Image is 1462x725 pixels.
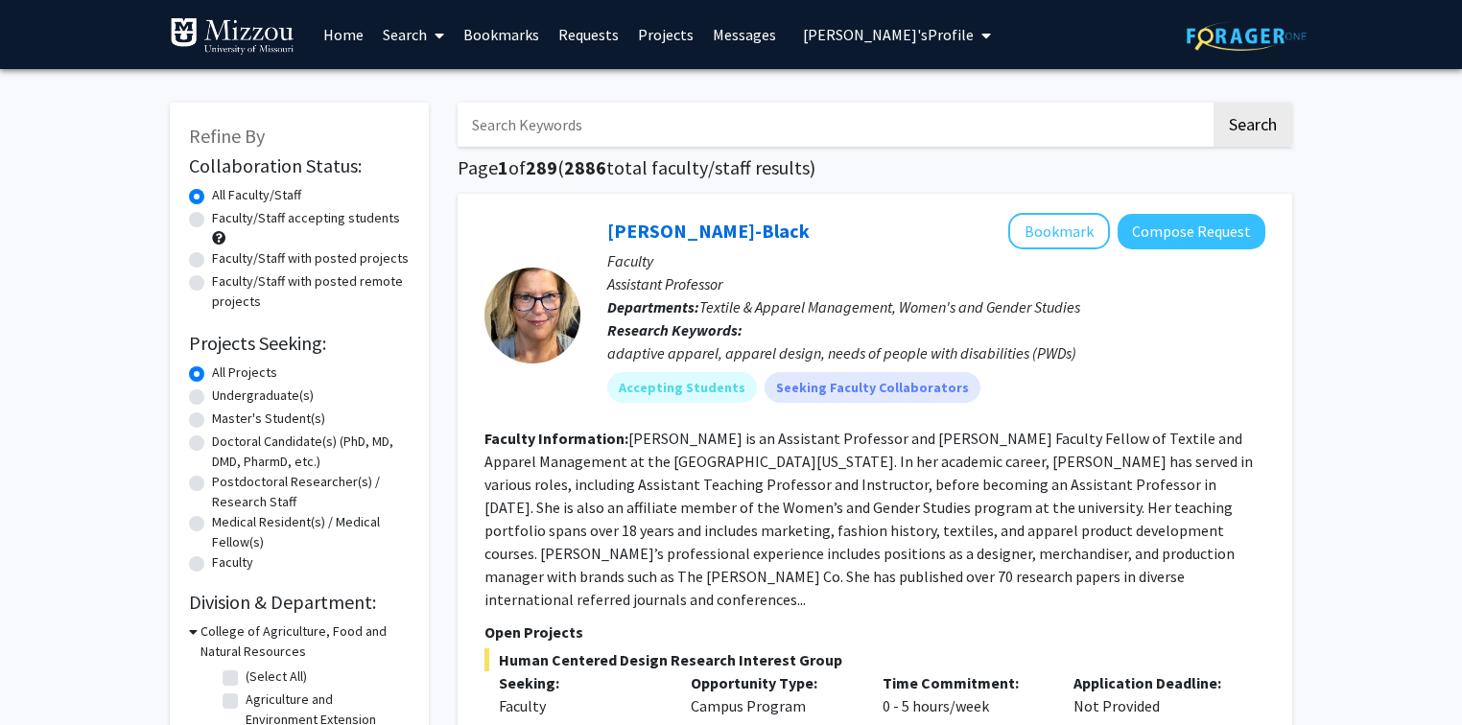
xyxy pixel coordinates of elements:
[607,320,743,339] b: Research Keywords:
[676,671,868,717] div: Campus Program
[212,552,253,573] label: Faculty
[189,154,410,177] h2: Collaboration Status:
[1214,103,1292,147] button: Search
[212,432,410,472] label: Doctoral Candidate(s) (PhD, MD, DMD, PharmD, etc.)
[212,386,314,406] label: Undergraduate(s)
[703,1,786,68] a: Messages
[212,512,410,552] label: Medical Resident(s) / Medical Fellow(s)
[212,409,325,429] label: Master's Student(s)
[1073,671,1237,694] p: Application Deadline:
[454,1,549,68] a: Bookmarks
[189,124,265,148] span: Refine By
[526,155,557,179] span: 289
[1187,21,1307,51] img: ForagerOne Logo
[499,694,662,717] div: Faculty
[499,671,662,694] p: Seeking:
[212,362,277,383] label: All Projects
[212,472,410,512] label: Postdoctoral Researcher(s) / Research Staff
[246,667,307,687] label: (Select All)
[868,671,1060,717] div: 0 - 5 hours/week
[458,103,1211,147] input: Search Keywords
[484,620,1265,643] p: Open Projects
[458,156,1292,179] h1: Page of ( total faculty/staff results)
[212,208,400,228] label: Faculty/Staff accepting students
[314,1,373,68] a: Home
[607,341,1265,364] div: adaptive apparel, apparel design, needs of people with disabilities (PWDs)
[1059,671,1251,717] div: Not Provided
[1118,214,1265,249] button: Compose Request to Kerri McBee-Black
[189,332,410,355] h2: Projects Seeking:
[14,639,82,711] iframe: Chat
[607,372,757,403] mat-chip: Accepting Students
[765,372,980,403] mat-chip: Seeking Faculty Collaborators
[699,297,1080,316] span: Textile & Apparel Management, Women's and Gender Studies
[691,671,854,694] p: Opportunity Type:
[189,591,410,614] h2: Division & Department:
[607,297,699,316] b: Departments:
[212,271,410,312] label: Faculty/Staff with posted remote projects
[1008,213,1110,249] button: Add Kerri McBee-Black to Bookmarks
[803,25,974,44] span: [PERSON_NAME]'s Profile
[498,155,508,179] span: 1
[200,621,410,662] h3: College of Agriculture, Food and Natural Resources
[607,219,810,243] a: [PERSON_NAME]-Black
[484,648,1265,671] span: Human Centered Design Research Interest Group
[212,248,409,269] label: Faculty/Staff with posted projects
[170,17,295,56] img: University of Missouri Logo
[484,429,628,448] b: Faculty Information:
[607,249,1265,272] p: Faculty
[883,671,1046,694] p: Time Commitment:
[564,155,606,179] span: 2886
[373,1,454,68] a: Search
[484,429,1253,609] fg-read-more: [PERSON_NAME] is an Assistant Professor and [PERSON_NAME] Faculty Fellow of Textile and Apparel M...
[628,1,703,68] a: Projects
[549,1,628,68] a: Requests
[607,272,1265,295] p: Assistant Professor
[212,185,301,205] label: All Faculty/Staff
